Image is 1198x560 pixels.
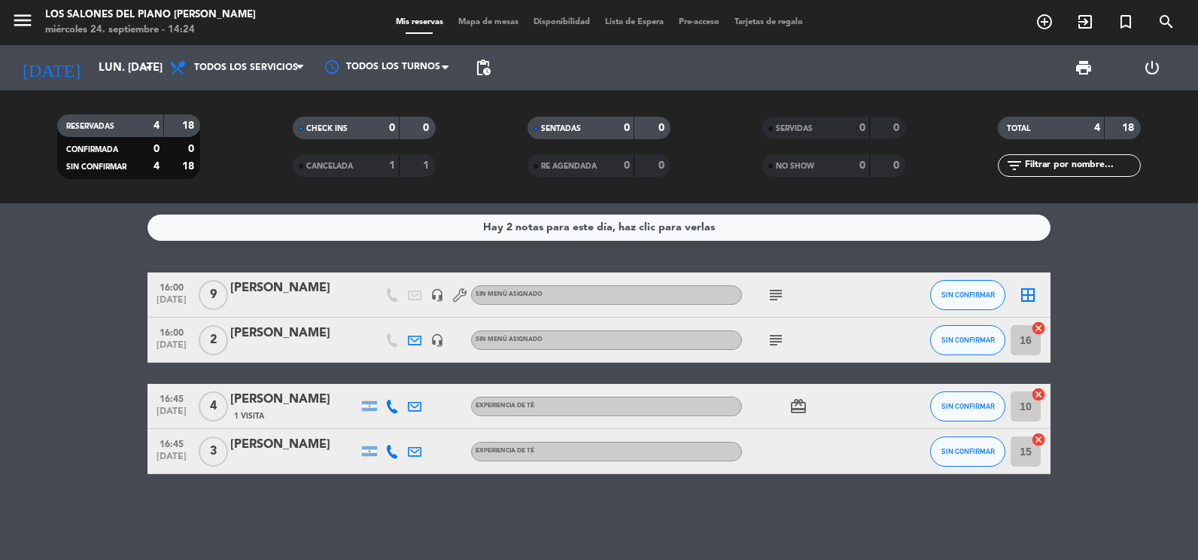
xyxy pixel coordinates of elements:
span: [DATE] [153,340,190,358]
strong: 0 [893,123,902,133]
i: arrow_drop_down [140,59,158,77]
i: headset_mic [430,288,444,302]
span: EXPERIENCIA DE TÉ [476,403,534,409]
strong: 18 [182,120,197,131]
span: 16:45 [153,434,190,452]
span: RE AGENDADA [541,163,597,170]
span: CANCELADA [306,163,353,170]
div: [PERSON_NAME] [230,435,358,455]
button: SIN CONFIRMAR [930,280,1005,310]
span: CHECK INS [306,125,348,132]
span: 16:00 [153,323,190,340]
span: [DATE] [153,295,190,312]
span: 1 Visita [234,410,264,422]
span: SIN CONFIRMAR [66,163,126,171]
strong: 0 [893,160,902,171]
i: turned_in_not [1117,13,1135,31]
div: Los Salones del Piano [PERSON_NAME] [45,8,256,23]
span: SIN CONFIRMAR [941,291,995,299]
span: SIN CONFIRMAR [941,447,995,455]
span: 9 [199,280,228,310]
i: subject [767,331,785,349]
span: Sin menú asignado [476,336,543,342]
span: Disponibilidad [526,18,597,26]
div: [PERSON_NAME] [230,390,358,409]
i: subject [767,286,785,304]
strong: 4 [154,120,160,131]
strong: 0 [658,160,667,171]
i: [DATE] [11,51,91,84]
span: SIN CONFIRMAR [941,336,995,344]
strong: 4 [154,161,160,172]
span: RESERVADAS [66,123,114,130]
strong: 0 [859,123,865,133]
span: SERVIDAS [776,125,813,132]
i: cancel [1031,321,1046,336]
span: 16:45 [153,389,190,406]
div: [PERSON_NAME] [230,278,358,298]
strong: 1 [389,160,395,171]
div: Hay 2 notas para este día, haz clic para verlas [483,219,715,236]
i: add_circle_outline [1035,13,1054,31]
span: 3 [199,437,228,467]
strong: 18 [1122,123,1137,133]
span: SIN CONFIRMAR [941,402,995,410]
i: card_giftcard [789,397,807,415]
span: SENTADAS [541,125,581,132]
strong: 0 [658,123,667,133]
button: SIN CONFIRMAR [930,325,1005,355]
span: EXPERIENCIA DE TÉ [476,448,534,454]
span: 16:00 [153,278,190,295]
div: [PERSON_NAME] [230,324,358,343]
span: Mis reservas [388,18,451,26]
span: Todos los servicios [194,62,298,73]
span: 2 [199,325,228,355]
i: cancel [1031,387,1046,402]
span: [DATE] [153,406,190,424]
i: headset_mic [430,333,444,347]
strong: 0 [423,123,432,133]
strong: 18 [182,161,197,172]
strong: 0 [624,160,630,171]
i: exit_to_app [1076,13,1094,31]
strong: 0 [624,123,630,133]
i: filter_list [1005,157,1023,175]
strong: 0 [389,123,395,133]
span: NO SHOW [776,163,814,170]
i: search [1157,13,1175,31]
span: Sin menú asignado [476,291,543,297]
i: cancel [1031,432,1046,447]
i: power_settings_new [1143,59,1161,77]
button: SIN CONFIRMAR [930,391,1005,422]
strong: 4 [1094,123,1100,133]
strong: 0 [859,160,865,171]
strong: 0 [188,144,197,154]
span: [DATE] [153,452,190,469]
input: Filtrar por nombre... [1023,157,1140,174]
div: miércoles 24. septiembre - 14:24 [45,23,256,38]
span: CONFIRMADA [66,146,118,154]
button: menu [11,9,34,37]
button: SIN CONFIRMAR [930,437,1005,467]
span: Pre-acceso [671,18,727,26]
i: menu [11,9,34,32]
span: Tarjetas de regalo [727,18,810,26]
span: 4 [199,391,228,422]
strong: 1 [423,160,432,171]
span: print [1075,59,1093,77]
i: border_all [1019,286,1037,304]
div: LOG OUT [1118,45,1187,90]
span: Lista de Espera [597,18,671,26]
span: TOTAL [1007,125,1030,132]
strong: 0 [154,144,160,154]
span: pending_actions [474,59,492,77]
span: Mapa de mesas [451,18,526,26]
